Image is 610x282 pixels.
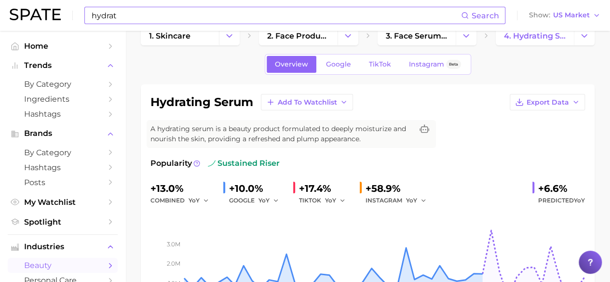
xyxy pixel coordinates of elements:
div: +6.6% [538,181,585,196]
span: YoY [189,196,200,204]
button: YoY [406,195,427,206]
button: Add to Watchlist [261,94,353,110]
img: SPATE [10,9,61,20]
a: beauty [8,258,118,273]
span: Beta [449,60,458,68]
span: YoY [325,196,336,204]
span: Industries [24,242,101,251]
span: TikTok [369,60,391,68]
span: 2. face products [267,31,329,40]
button: Trends [8,58,118,73]
span: 3. face serum products [386,31,447,40]
span: Overview [275,60,308,68]
span: 4. hydrating serum [504,31,566,40]
div: +13.0% [150,181,216,196]
a: InstagramBeta [401,56,469,73]
span: beauty [24,261,101,270]
input: Search here for a brand, industry, or ingredient [91,7,461,24]
div: TIKTOK [299,195,352,206]
span: Brands [24,129,101,138]
span: YoY [258,196,270,204]
div: combined [150,195,216,206]
span: by Category [24,80,101,89]
div: +58.9% [366,181,433,196]
span: Export Data [527,98,569,107]
span: Ingredients [24,94,101,104]
div: +10.0% [229,181,285,196]
span: Add to Watchlist [278,98,337,107]
img: sustained riser [208,160,216,167]
button: Change Category [574,26,595,45]
a: 1. skincare [141,26,219,45]
span: Show [529,13,550,18]
span: Predicted [538,195,585,206]
button: Change Category [219,26,240,45]
a: Spotlight [8,215,118,229]
a: 2. face products [259,26,337,45]
a: Hashtags [8,107,118,121]
a: Google [318,56,359,73]
button: YoY [325,195,346,206]
h1: hydrating serum [150,96,253,108]
button: Change Category [338,26,358,45]
span: YoY [574,197,585,204]
div: INSTAGRAM [366,195,433,206]
button: YoY [189,195,209,206]
span: sustained riser [208,158,280,169]
span: Google [326,60,351,68]
a: Hashtags [8,160,118,175]
span: YoY [406,196,417,204]
button: Brands [8,126,118,141]
span: Search [472,11,499,20]
span: US Market [553,13,590,18]
a: TikTok [361,56,399,73]
span: A hydrating serum is a beauty product formulated to deeply moisturize and nourish the skin, provi... [150,124,413,144]
span: Posts [24,178,101,187]
a: by Category [8,77,118,92]
a: by Category [8,145,118,160]
button: Change Category [456,26,476,45]
a: Ingredients [8,92,118,107]
span: Trends [24,61,101,70]
div: GOOGLE [229,195,285,206]
span: Hashtags [24,109,101,119]
button: ShowUS Market [527,9,603,22]
a: My Watchlist [8,195,118,210]
span: Popularity [150,158,192,169]
a: Overview [267,56,316,73]
a: Home [8,39,118,54]
a: Posts [8,175,118,190]
button: YoY [258,195,279,206]
span: by Category [24,148,101,157]
button: Export Data [510,94,585,110]
span: Spotlight [24,217,101,227]
span: Hashtags [24,163,101,172]
a: 3. face serum products [378,26,456,45]
button: Industries [8,240,118,254]
span: Home [24,41,101,51]
span: Instagram [409,60,444,68]
span: My Watchlist [24,198,101,207]
a: 4. hydrating serum [496,26,574,45]
span: 1. skincare [149,31,190,40]
div: +17.4% [299,181,352,196]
